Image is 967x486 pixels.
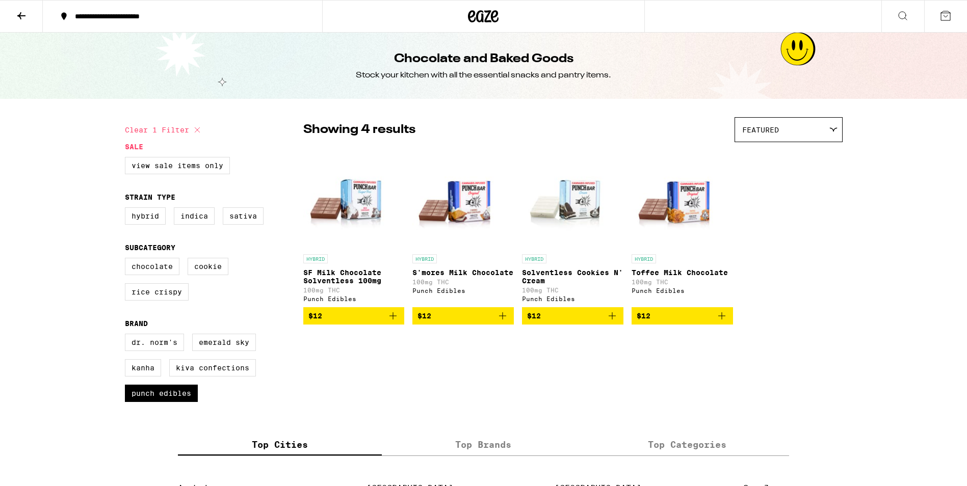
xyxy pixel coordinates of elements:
[632,147,733,307] a: Open page for Toffee Milk Chocolate from Punch Edibles
[125,193,175,201] legend: Strain Type
[303,268,405,285] p: SF Milk Chocolate Solventless 100mg
[412,147,514,249] img: Punch Edibles - S'mores Milk Chocolate
[382,434,586,455] label: Top Brands
[303,147,405,249] img: Punch Edibles - SF Milk Chocolate Solventless 100mg
[169,359,256,376] label: Kiva Confections
[412,147,514,307] a: Open page for S'mores Milk Chocolate from Punch Edibles
[522,287,623,293] p: 100mg THC
[303,147,405,307] a: Open page for SF Milk Chocolate Solventless 100mg from Punch Edibles
[412,287,514,294] div: Punch Edibles
[522,254,546,263] p: HYBRID
[412,279,514,285] p: 100mg THC
[585,434,789,455] label: Top Categories
[178,434,382,455] label: Top Cities
[412,268,514,277] p: S'mores Milk Chocolate
[522,147,623,307] a: Open page for Solventless Cookies N' Cream from Punch Edibles
[527,312,541,320] span: $12
[412,307,514,325] button: Add to bag
[223,207,264,225] label: Sativa
[178,434,790,456] div: tabs
[125,334,184,351] label: Dr. Norm's
[125,385,198,402] label: Punch Edibles
[632,268,733,277] p: Toffee Milk Chocolate
[174,207,215,225] label: Indica
[394,50,573,68] h1: Chocolate and Baked Goods
[125,258,179,275] label: Chocolate
[522,295,623,302] div: Punch Edibles
[417,312,431,320] span: $12
[303,307,405,325] button: Add to bag
[303,295,405,302] div: Punch Edibles
[632,287,733,294] div: Punch Edibles
[125,117,203,143] button: Clear 1 filter
[632,279,733,285] p: 100mg THC
[522,147,623,249] img: Punch Edibles - Solventless Cookies N' Cream
[637,312,650,320] span: $12
[632,147,733,249] img: Punch Edibles - Toffee Milk Chocolate
[632,254,656,263] p: HYBRID
[192,334,256,351] label: Emerald Sky
[125,244,175,252] legend: Subcategory
[356,70,611,81] div: Stock your kitchen with all the essential snacks and pantry items.
[303,121,415,139] p: Showing 4 results
[308,312,322,320] span: $12
[632,307,733,325] button: Add to bag
[125,157,230,174] label: View Sale Items Only
[188,258,228,275] label: Cookie
[303,254,328,263] p: HYBRID
[125,207,166,225] label: Hybrid
[125,319,148,328] legend: Brand
[522,268,623,285] p: Solventless Cookies N' Cream
[742,126,779,134] span: Featured
[522,307,623,325] button: Add to bag
[303,287,405,293] p: 100mg THC
[125,283,189,301] label: Rice Crispy
[412,254,437,263] p: HYBRID
[125,359,161,376] label: Kanha
[125,143,143,151] legend: Sale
